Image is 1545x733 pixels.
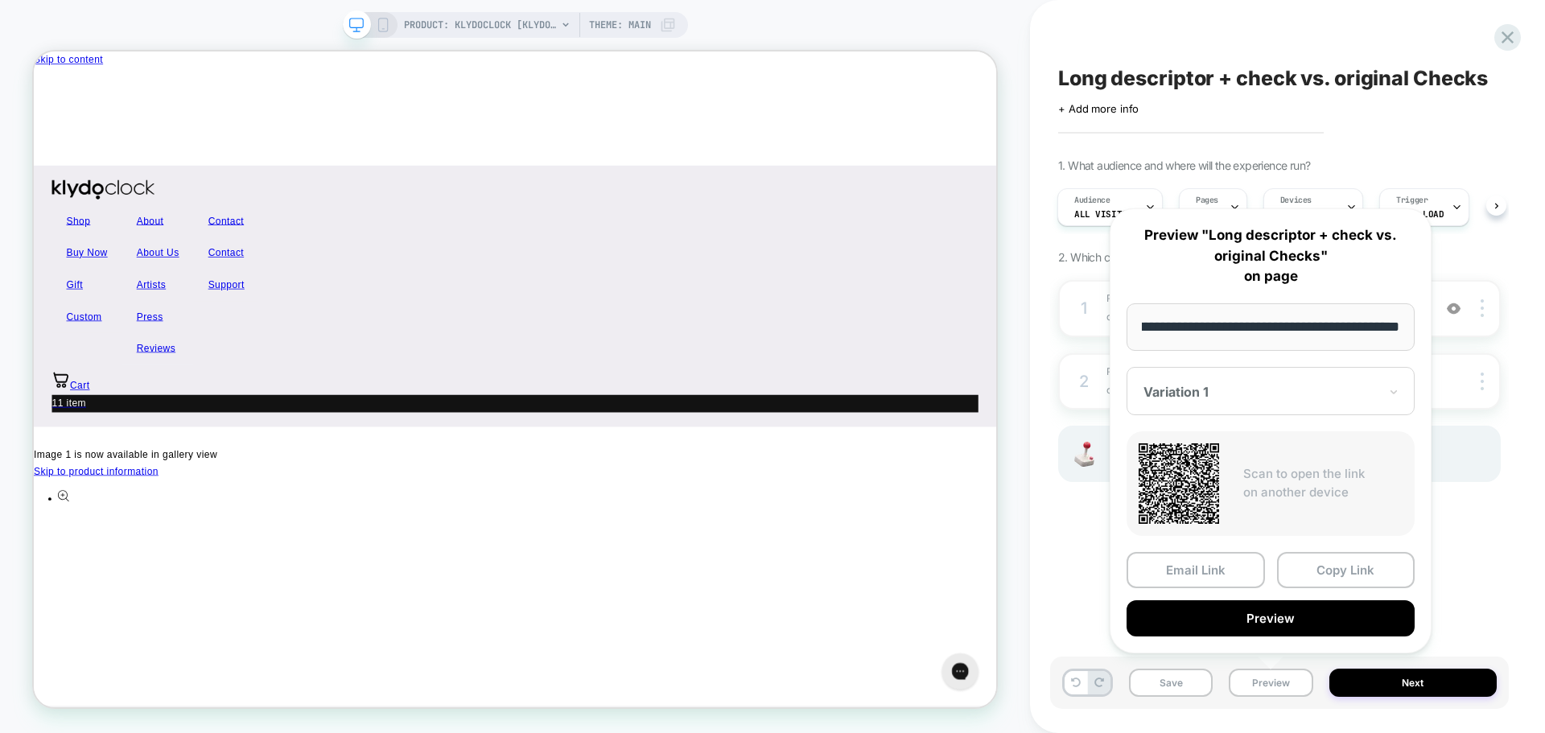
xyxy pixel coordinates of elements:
[1074,195,1110,206] span: Audience
[1481,299,1484,317] img: close
[1058,102,1139,115] span: + Add more info
[24,205,117,248] a: Shop
[117,205,213,248] a: About
[43,218,76,235] span: Shop
[1129,669,1213,697] button: Save
[1481,373,1484,390] img: close
[1076,294,1092,323] div: 1
[1127,600,1415,636] button: Preview
[1127,225,1415,287] p: Preview "Long descriptor + check vs. original Checks" on page
[117,333,213,376] a: Press
[233,218,280,235] span: Contact
[117,375,213,418] a: Reviews
[1229,669,1312,697] button: Preview
[1243,465,1403,501] p: Scan to open the link on another device
[24,439,1259,481] a: Cart1 item
[32,462,70,476] span: 1 item
[213,290,300,333] a: Support
[1127,552,1265,588] button: Email Link
[117,290,213,333] a: Artists
[24,248,117,290] a: Buy Now
[1447,302,1461,315] img: crossed eye
[24,290,117,333] a: Gift
[24,171,161,198] img: Klydoclock
[1076,367,1092,396] div: 2
[589,12,651,38] span: Theme: MAIN
[1058,159,1310,172] span: 1. What audience and where will the experience run?
[24,333,117,376] a: Custom
[34,51,997,706] iframe: To enrich screen reader interactions, please activate Accessibility in Grammarly extension settings
[1277,552,1415,588] button: Copy Link
[24,171,1259,206] a: Klydoclock
[1058,66,1488,90] span: Long descriptor + check vs. original Checks
[1074,208,1138,220] span: All Visitors
[24,462,32,476] span: 1
[1058,250,1268,264] span: 2. Which changes the experience contains?
[48,439,75,452] span: Cart
[213,205,300,248] a: Contact
[137,218,173,235] span: About
[1329,669,1498,697] button: Next
[404,12,557,38] span: PRODUCT: Klydoclock [klydo clock]
[1068,442,1100,467] img: Joystick
[8,6,56,54] button: Gorgias live chat
[213,248,300,290] a: Contact
[117,248,213,290] a: About Us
